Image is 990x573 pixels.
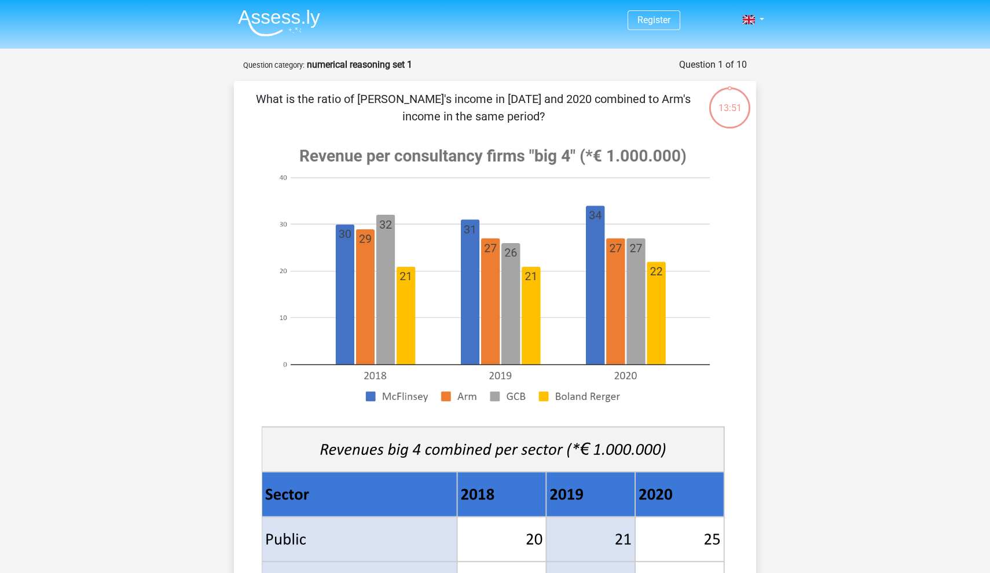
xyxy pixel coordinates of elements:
small: Question category: [243,61,305,69]
div: Question 1 of 10 [679,58,747,72]
a: Register [637,14,670,25]
strong: numerical reasoning set 1 [307,59,412,70]
div: 13:51 [708,86,751,115]
p: What is the ratio of [PERSON_NAME]'s income in [DATE] and 2020 combined to Arm's income in the sa... [252,90,694,125]
img: Assessly [238,9,320,36]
